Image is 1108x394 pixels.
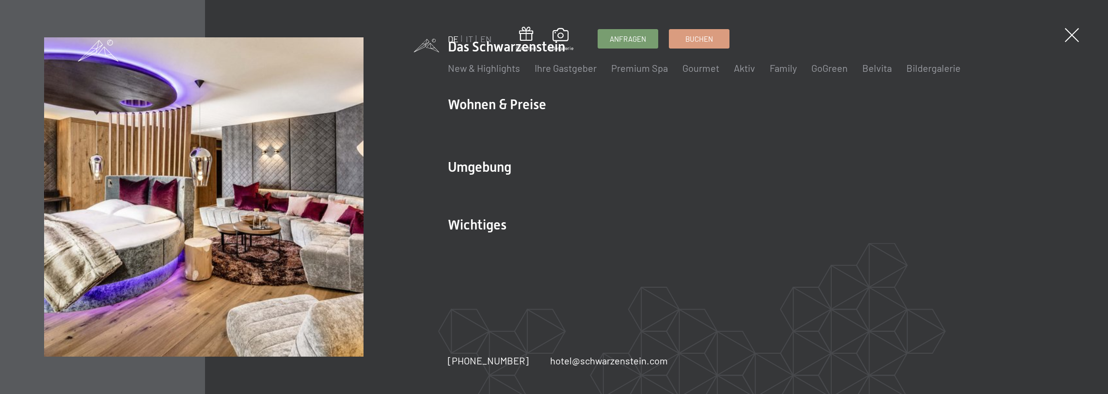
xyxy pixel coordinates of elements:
[480,33,491,44] a: EN
[516,45,537,51] span: Gutschein
[734,62,755,74] a: Aktiv
[448,354,529,367] a: [PHONE_NUMBER]
[448,355,529,366] span: [PHONE_NUMBER]
[516,27,537,51] a: Gutschein
[547,45,573,51] span: Bildergalerie
[669,30,729,48] a: Buchen
[448,62,520,74] a: New & Highlights
[682,62,719,74] a: Gourmet
[906,62,961,74] a: Bildergalerie
[770,62,797,74] a: Family
[535,62,597,74] a: Ihre Gastgeber
[811,62,848,74] a: GoGreen
[448,33,459,44] a: DE
[550,354,668,367] a: hotel@schwarzenstein.com
[598,30,658,48] a: Anfragen
[685,34,713,44] span: Buchen
[862,62,892,74] a: Belvita
[547,28,573,51] a: Bildergalerie
[611,62,668,74] a: Premium Spa
[610,34,646,44] span: Anfragen
[466,33,473,44] a: IT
